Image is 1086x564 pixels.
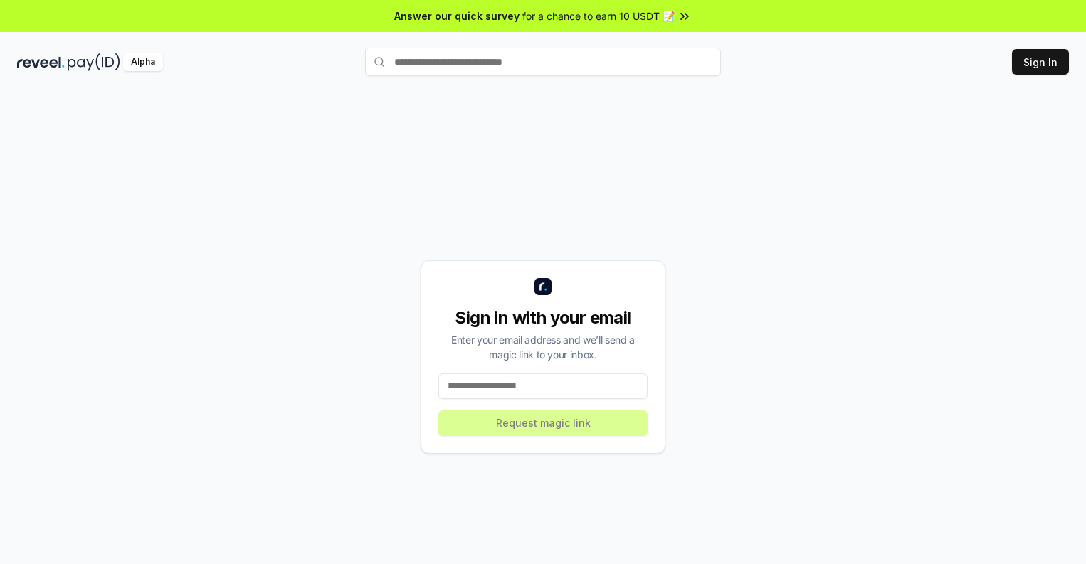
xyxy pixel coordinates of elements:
[394,9,520,23] span: Answer our quick survey
[534,278,552,295] img: logo_small
[123,53,163,71] div: Alpha
[522,9,675,23] span: for a chance to earn 10 USDT 📝
[438,307,648,329] div: Sign in with your email
[68,53,120,71] img: pay_id
[438,332,648,362] div: Enter your email address and we’ll send a magic link to your inbox.
[17,53,65,71] img: reveel_dark
[1012,49,1069,75] button: Sign In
